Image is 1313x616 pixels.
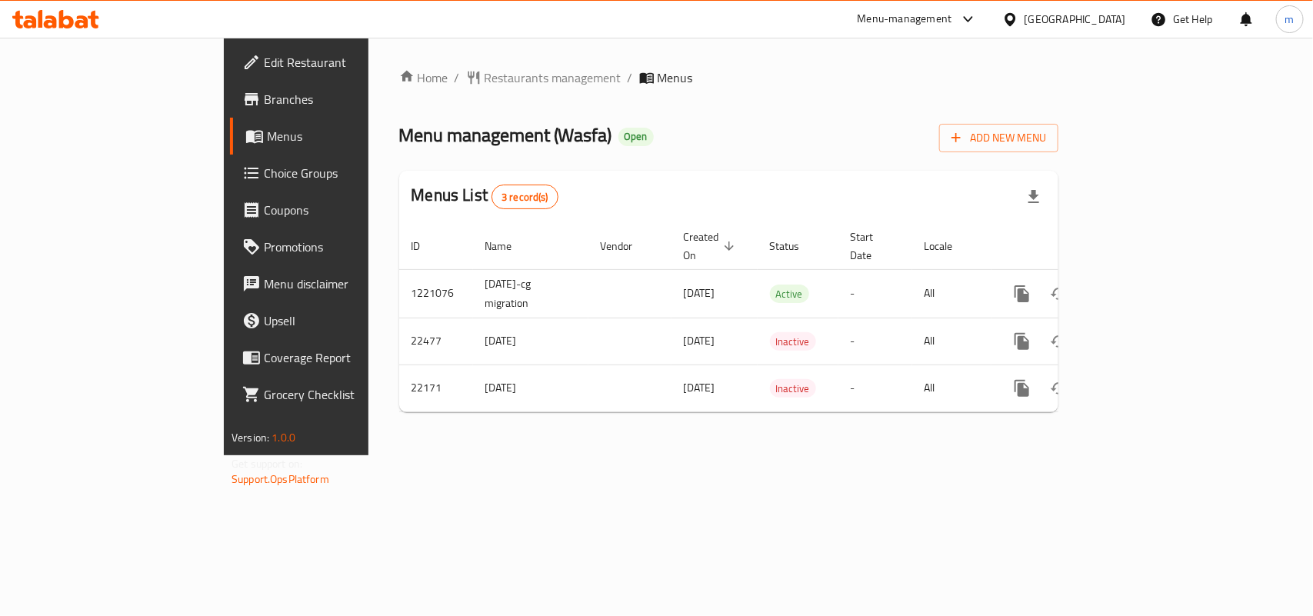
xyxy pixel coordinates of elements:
a: Edit Restaurant [230,44,443,81]
button: Change Status [1041,370,1078,407]
span: 3 record(s) [492,190,558,205]
td: [DATE] [473,365,588,411]
a: Coupons [230,191,443,228]
td: [DATE]-cg migration [473,269,588,318]
table: enhanced table [399,223,1164,412]
button: more [1004,323,1041,360]
button: Change Status [1041,275,1078,312]
span: Name [485,237,532,255]
span: Vendor [601,237,653,255]
span: Menus [267,127,431,145]
a: Restaurants management [466,68,622,87]
a: Choice Groups [230,155,443,191]
span: Coupons [264,201,431,219]
span: Edit Restaurant [264,53,431,72]
td: - [838,269,912,318]
span: Locale [925,237,973,255]
span: Upsell [264,311,431,330]
span: Active [770,285,809,303]
div: Total records count [492,185,558,209]
span: Branches [264,90,431,108]
a: Menus [230,118,443,155]
td: All [912,365,991,411]
h2: Menus List [412,184,558,209]
div: Menu-management [858,10,952,28]
div: Inactive [770,379,816,398]
th: Actions [991,223,1164,270]
span: Get support on: [232,454,302,474]
span: ID [412,237,441,255]
span: Status [770,237,820,255]
span: Start Date [851,228,894,265]
span: 1.0.0 [272,428,295,448]
a: Support.OpsPlatform [232,469,329,489]
td: All [912,318,991,365]
span: Created On [684,228,739,265]
a: Grocery Checklist [230,376,443,413]
span: Grocery Checklist [264,385,431,404]
span: Coverage Report [264,348,431,367]
li: / [628,68,633,87]
span: Inactive [770,333,816,351]
a: Upsell [230,302,443,339]
span: Open [618,130,654,143]
div: Inactive [770,332,816,351]
span: Restaurants management [485,68,622,87]
span: [DATE] [684,378,715,398]
nav: breadcrumb [399,68,1058,87]
span: Menu disclaimer [264,275,431,293]
button: more [1004,275,1041,312]
a: Promotions [230,228,443,265]
div: Open [618,128,654,146]
span: Menus [658,68,693,87]
button: Add New Menu [939,124,1058,152]
td: - [838,365,912,411]
a: Menu disclaimer [230,265,443,302]
button: more [1004,370,1041,407]
span: [DATE] [684,283,715,303]
a: Coverage Report [230,339,443,376]
span: Inactive [770,380,816,398]
span: Choice Groups [264,164,431,182]
span: m [1285,11,1295,28]
a: Branches [230,81,443,118]
td: All [912,269,991,318]
span: Add New Menu [951,128,1046,148]
td: - [838,318,912,365]
span: Version: [232,428,269,448]
td: [DATE] [473,318,588,365]
span: Menu management ( Wasfa ) [399,118,612,152]
span: Promotions [264,238,431,256]
div: [GEOGRAPHIC_DATA] [1025,11,1126,28]
button: Change Status [1041,323,1078,360]
span: [DATE] [684,331,715,351]
div: Export file [1015,178,1052,215]
li: / [455,68,460,87]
